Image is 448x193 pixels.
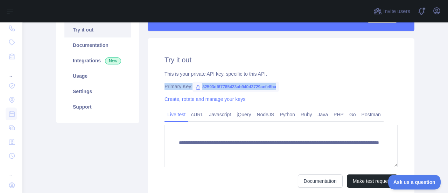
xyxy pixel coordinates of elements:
[64,84,131,99] a: Settings
[298,174,343,188] a: Documentation
[6,64,17,78] div: ...
[164,70,398,77] div: This is your private API key, specific to this API.
[164,109,188,120] a: Live test
[192,82,279,92] span: 82593df67785423ab940d3729acfe8ba
[206,109,234,120] a: Javascript
[331,109,346,120] a: PHP
[383,7,410,15] span: Invite users
[64,22,131,37] a: Try it out
[347,174,398,188] button: Make test request
[64,37,131,53] a: Documentation
[359,109,384,120] a: Postman
[298,109,315,120] a: Ruby
[105,57,121,64] span: New
[6,164,17,178] div: ...
[372,6,412,17] button: Invite users
[346,109,359,120] a: Go
[315,109,331,120] a: Java
[64,53,131,68] a: Integrations New
[164,96,245,102] a: Create, rotate and manage your keys
[188,109,206,120] a: cURL
[64,68,131,84] a: Usage
[164,83,398,90] div: Primary Key:
[277,109,298,120] a: Python
[164,55,398,65] h2: Try it out
[234,109,254,120] a: jQuery
[388,175,441,189] iframe: Toggle Customer Support
[64,99,131,115] a: Support
[254,109,277,120] a: NodeJS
